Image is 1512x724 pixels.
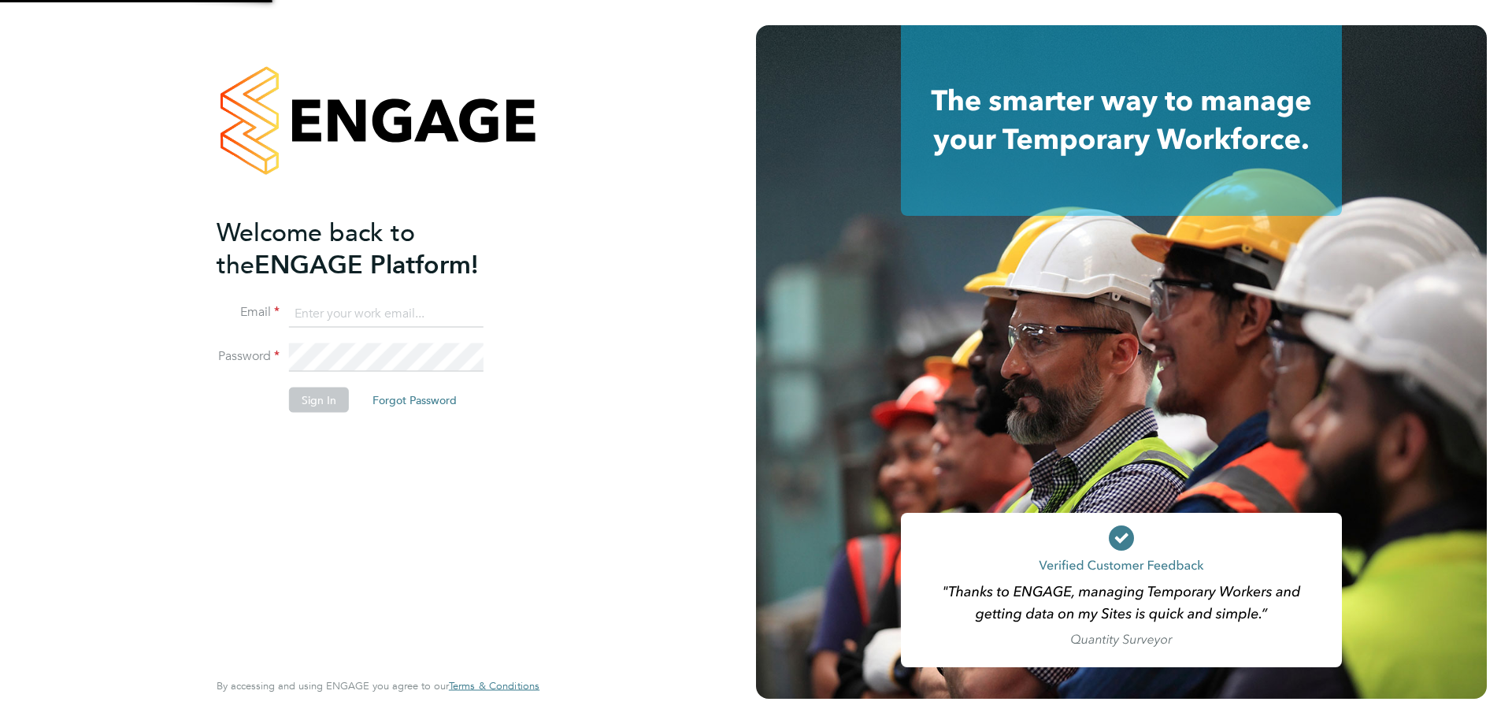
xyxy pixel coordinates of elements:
button: Forgot Password [360,388,469,413]
label: Password [217,348,280,365]
span: By accessing and using ENGAGE you agree to our [217,679,539,692]
label: Email [217,304,280,321]
span: Terms & Conditions [449,679,539,692]
button: Sign In [289,388,349,413]
span: Welcome back to the [217,217,415,280]
a: Terms & Conditions [449,680,539,692]
input: Enter your work email... [289,299,484,328]
h2: ENGAGE Platform! [217,216,524,280]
